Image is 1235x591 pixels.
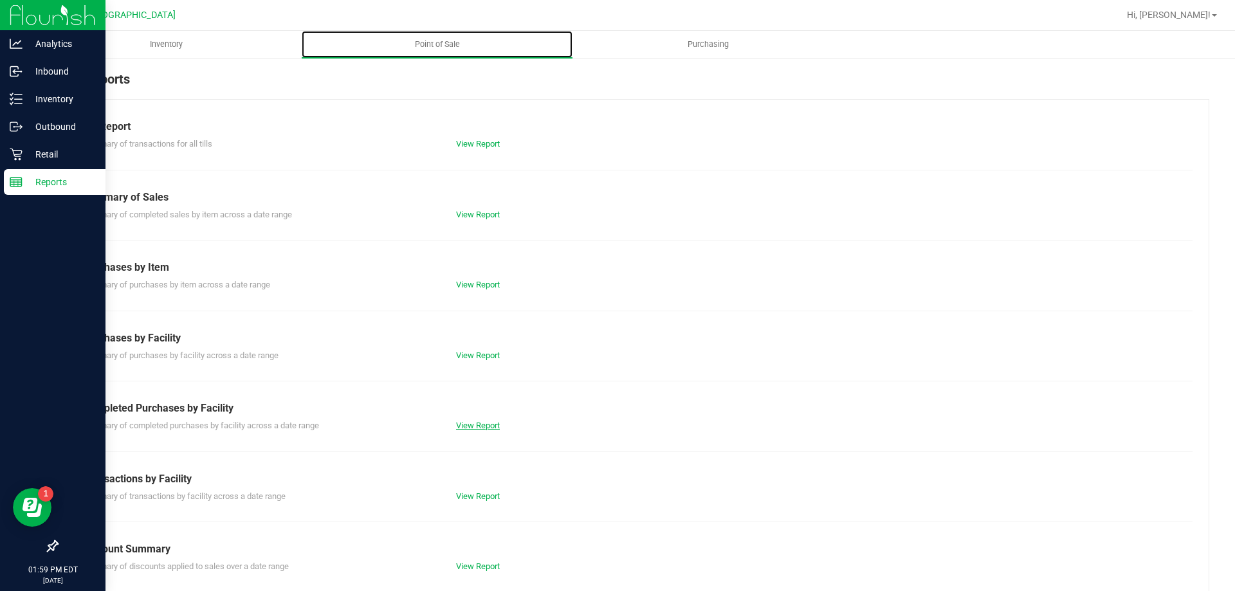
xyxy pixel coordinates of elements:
div: Summary of Sales [83,190,1183,205]
span: Summary of discounts applied to sales over a date range [83,561,289,571]
div: Completed Purchases by Facility [83,401,1183,416]
span: [GEOGRAPHIC_DATA] [87,10,176,21]
div: POS Reports [57,69,1209,99]
span: Point of Sale [398,39,477,50]
iframe: Resource center unread badge [38,486,53,502]
inline-svg: Analytics [10,37,23,50]
span: Summary of purchases by facility across a date range [83,350,279,360]
p: Inventory [23,91,100,107]
a: Purchasing [572,31,843,58]
a: View Report [456,561,500,571]
p: 01:59 PM EDT [6,564,100,576]
p: Inbound [23,64,100,79]
span: Hi, [PERSON_NAME]! [1127,10,1211,20]
p: Retail [23,147,100,162]
a: View Report [456,139,500,149]
p: [DATE] [6,576,100,585]
div: Purchases by Item [83,260,1183,275]
p: Reports [23,174,100,190]
span: Inventory [133,39,200,50]
inline-svg: Retail [10,148,23,161]
div: Transactions by Facility [83,471,1183,487]
p: Outbound [23,119,100,134]
inline-svg: Inbound [10,65,23,78]
a: View Report [456,350,500,360]
a: Point of Sale [302,31,572,58]
inline-svg: Reports [10,176,23,188]
a: View Report [456,491,500,501]
span: Summary of completed purchases by facility across a date range [83,421,319,430]
a: View Report [456,421,500,430]
span: Summary of purchases by item across a date range [83,280,270,289]
iframe: Resource center [13,488,51,527]
div: Till Report [83,119,1183,134]
inline-svg: Inventory [10,93,23,105]
span: Purchasing [670,39,746,50]
inline-svg: Outbound [10,120,23,133]
p: Analytics [23,36,100,51]
a: View Report [456,280,500,289]
div: Discount Summary [83,541,1183,557]
a: View Report [456,210,500,219]
span: Summary of transactions for all tills [83,139,212,149]
span: Summary of transactions by facility across a date range [83,491,286,501]
div: Purchases by Facility [83,331,1183,346]
a: Inventory [31,31,302,58]
span: Summary of completed sales by item across a date range [83,210,292,219]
